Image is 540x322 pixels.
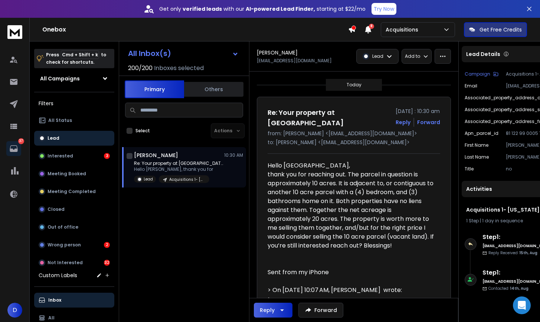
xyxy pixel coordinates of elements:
button: Reply [254,303,292,318]
button: Wrong person2 [34,238,114,252]
button: Interested3 [34,149,114,163]
p: Lead [144,176,153,182]
button: D [7,303,22,318]
label: Select [135,128,150,134]
img: logo [7,25,22,39]
p: Lead [372,53,383,59]
span: 8 [369,24,374,29]
div: Reply [260,306,275,314]
strong: verified leads [183,5,222,13]
p: Add to [405,53,420,59]
a: 37 [6,141,21,156]
button: Try Now [372,3,396,15]
p: Inbox [48,297,61,303]
div: 3 [104,153,110,159]
button: Get Free Credits [464,22,527,37]
p: to: [PERSON_NAME] <[EMAIL_ADDRESS][DOMAIN_NAME]> [268,139,440,146]
div: Open Intercom Messenger [513,296,531,314]
h1: All Campaigns [40,75,80,82]
p: Press to check for shortcuts. [46,51,106,66]
button: Meeting Completed [34,184,114,199]
button: Lead [34,131,114,146]
h1: Onebox [42,25,348,34]
p: [EMAIL_ADDRESS][DOMAIN_NAME] [257,58,332,64]
p: Lead Details [466,50,500,58]
p: Reply Received [488,250,537,256]
button: Others [184,81,243,97]
p: Re: Your property at [GEOGRAPHIC_DATA] [134,160,223,166]
div: 2 [104,242,110,248]
p: Get Free Credits [480,26,522,33]
button: All Status [34,113,114,128]
p: Closed [48,206,65,212]
p: Lead [48,135,59,141]
h3: Custom Labels [39,272,77,279]
p: Get only with our starting at $22/mo [159,5,366,13]
p: Acquisitions 1- [US_STATE] [169,177,205,182]
p: Acquisitions [386,26,421,33]
p: title [465,166,474,172]
p: apn_parcel_id [465,130,498,136]
p: 10:30 AM [224,152,243,158]
button: Not Interested32 [34,255,114,270]
button: Primary [125,80,184,98]
button: Forward [298,303,343,318]
div: Forward [417,119,440,126]
h3: Inboxes selected [154,64,204,73]
button: Closed [34,202,114,217]
p: All Status [48,117,72,123]
div: 32 [104,260,110,266]
p: Out of office [48,224,78,230]
button: Out of office [34,220,114,235]
span: 1 Step [466,218,479,224]
button: Meeting Booked [34,166,114,181]
p: Email [465,83,477,89]
p: Meeting Completed [48,189,96,195]
button: All Inbox(s) [122,46,245,61]
p: from: [PERSON_NAME] <[EMAIL_ADDRESS][DOMAIN_NAME]> [268,130,440,137]
p: [DATE] : 10:30 am [396,107,440,115]
span: 1 day in sequence [482,218,523,224]
p: Not Interested [48,260,83,266]
h1: [PERSON_NAME] [257,49,298,56]
h1: Re: Your property at [GEOGRAPHIC_DATA] [268,107,391,128]
p: All [48,315,55,321]
strong: AI-powered Lead Finder, [246,5,315,13]
p: Interested [48,153,73,159]
p: Last Name [465,154,489,160]
button: Reply [396,119,410,126]
p: Contacted [488,286,528,291]
p: Try Now [374,5,394,13]
p: Today [347,82,361,88]
p: 37 [18,138,24,144]
span: 15th, Aug [519,250,537,256]
h1: [PERSON_NAME] [134,152,178,159]
span: Cmd + Shift + k [61,50,99,59]
p: Hello [PERSON_NAME], thank you for [134,166,223,172]
button: All Campaigns [34,71,114,86]
button: Inbox [34,293,114,308]
p: Campaign [465,71,490,77]
p: First Name [465,142,488,148]
p: Wrong person [48,242,81,248]
h3: Filters [34,98,114,109]
span: 200 / 200 [128,64,153,73]
button: Campaign [465,71,498,77]
p: Meeting Booked [48,171,86,177]
span: 14th, Aug [510,286,528,291]
h1: All Inbox(s) [128,50,171,57]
